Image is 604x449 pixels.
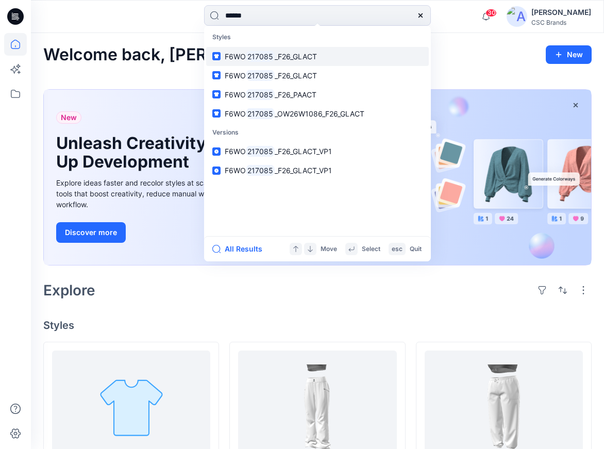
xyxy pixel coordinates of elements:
p: Select [362,244,380,255]
mark: 217085 [246,108,275,120]
p: esc [392,244,402,255]
div: Explore ideas faster and recolor styles at scale with AI-powered tools that boost creativity, red... [56,177,288,210]
span: F6WO [225,90,246,99]
a: Discover more [56,222,288,243]
span: 30 [485,9,497,17]
span: _F26_GLACT [275,71,317,80]
h4: Styles [43,319,592,331]
span: _OW26W1086_F26_GLACT [275,109,364,118]
span: F6WO [225,71,246,80]
a: F6WO217085_OW26W1086_F26_GLACT [206,104,429,123]
p: Versions [206,123,429,142]
h2: Welcome back, [PERSON_NAME] [43,45,307,64]
span: F6WO [225,52,246,61]
img: avatar [507,6,527,27]
span: _F26_GLACT [275,52,317,61]
p: Styles [206,28,429,47]
button: New [546,45,592,64]
span: _F26_GLACT_VP1 [275,147,332,156]
button: All Results [212,243,269,255]
div: CSC Brands [531,19,591,26]
a: F6WO217085_F26_GLACT [206,66,429,85]
span: F6WO [225,109,246,118]
mark: 217085 [246,145,275,157]
span: _F26_GLACT_VP1 [275,166,332,175]
p: Quit [410,244,422,255]
a: F6WO217085_F26_GLACT_VP1 [206,142,429,161]
mark: 217085 [246,164,275,176]
span: New [61,111,77,124]
h2: Explore [43,282,95,298]
mark: 217085 [246,51,275,62]
mark: 217085 [246,70,275,81]
p: Move [321,244,337,255]
span: F6WO [225,147,246,156]
a: F6WO217085_F26_GLACT [206,47,429,66]
a: F6WO217085_F26_PAACT [206,85,429,104]
mark: 217085 [246,89,275,101]
h1: Unleash Creativity, Speed Up Development [56,134,273,171]
a: F6WO217085_F26_GLACT_VP1 [206,161,429,180]
span: _F26_PAACT [275,90,316,99]
button: Discover more [56,222,126,243]
span: F6WO [225,166,246,175]
div: [PERSON_NAME] [531,6,591,19]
